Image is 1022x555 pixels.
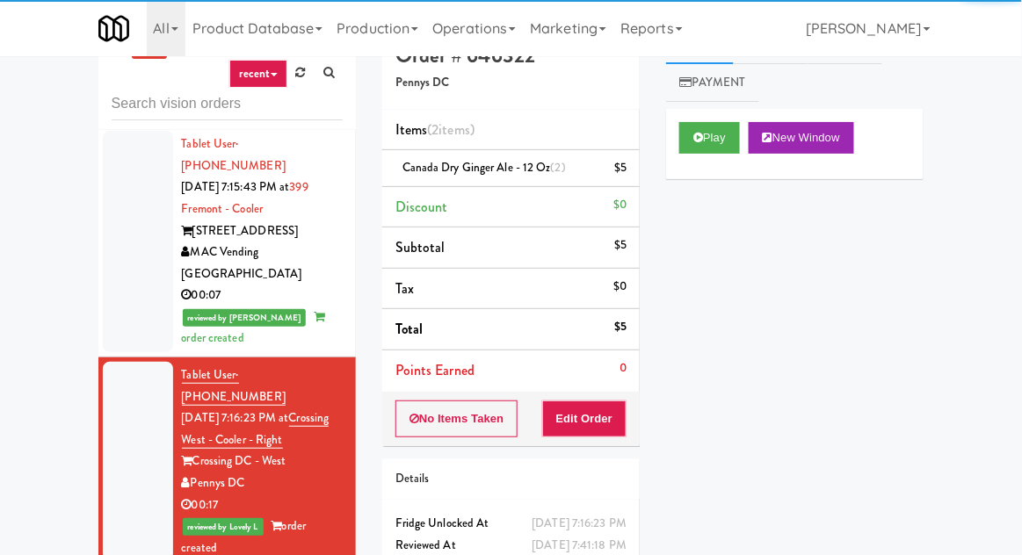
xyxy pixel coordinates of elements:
span: Discount [395,197,448,217]
input: Search vision orders [112,88,343,120]
span: Subtotal [395,237,446,257]
span: Points Earned [395,360,475,380]
div: 00:07 [182,285,343,306]
div: [STREET_ADDRESS] [182,220,343,242]
a: Crossing West - Cooler - Right [182,409,330,449]
div: Pennys DC [182,472,343,494]
button: Play [679,122,740,154]
span: Tax [395,278,414,299]
a: 399 Fremont - Cooler [182,178,308,217]
div: MAC Vending [GEOGRAPHIC_DATA] [182,241,343,285]
span: Total [395,319,424,339]
button: New Window [749,122,854,154]
div: $0 [613,194,627,216]
button: Edit Order [542,400,627,437]
a: Tablet User· [PHONE_NUMBER] [182,135,286,174]
a: Payment [666,63,759,103]
h5: Pennys DC [395,76,627,90]
span: Canada Dry Ginger Ale - 12 oz [402,159,566,176]
div: 0 [620,357,627,379]
a: recent [229,60,287,88]
span: (2) [551,159,566,176]
div: $5 [614,234,627,256]
span: [DATE] 7:15:43 PM at [182,178,290,195]
a: Tablet User· [PHONE_NUMBER] [182,366,286,406]
span: [DATE] 7:16:23 PM at [182,409,289,426]
span: · [PHONE_NUMBER] [182,135,286,174]
div: 00:17 [182,494,343,516]
div: [DATE] 7:16:23 PM [532,513,627,535]
span: · [PHONE_NUMBER] [182,366,286,405]
div: Fridge Unlocked At [395,513,627,535]
span: Items [395,119,475,140]
div: $0 [613,276,627,298]
span: reviewed by [PERSON_NAME] [183,309,307,327]
button: No Items Taken [395,400,518,437]
div: Crossing DC - West [182,450,343,472]
div: Details [395,468,627,490]
h4: Order # 646322 [395,44,627,67]
div: $5 [614,157,627,179]
img: Micromart [98,13,129,44]
span: (2 ) [427,119,475,140]
li: Tablet User· [PHONE_NUMBER][DATE] 7:15:43 PM at399 Fremont - Cooler[STREET_ADDRESS]MAC Vending [G... [98,126,356,357]
ng-pluralize: items [439,119,471,140]
div: $5 [614,316,627,338]
span: reviewed by Lovely L [183,518,264,536]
